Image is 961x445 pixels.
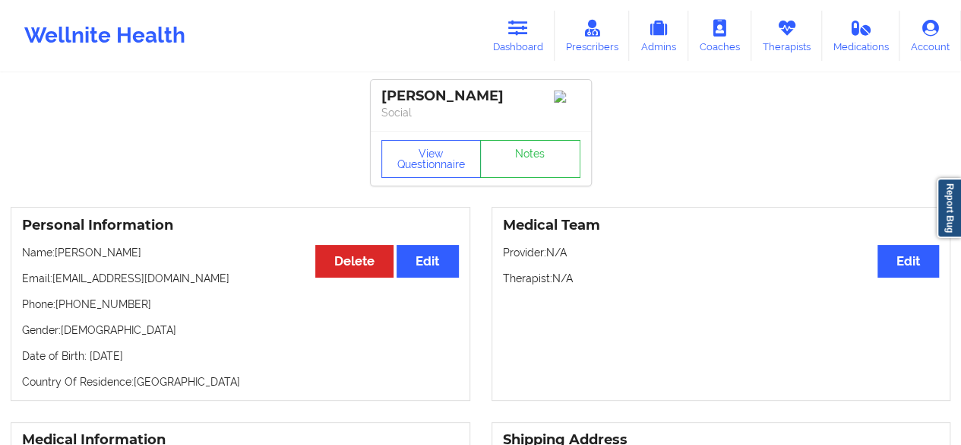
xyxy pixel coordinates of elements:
[688,11,751,61] a: Coaches
[22,217,459,234] h3: Personal Information
[480,140,580,178] a: Notes
[503,245,940,260] p: Provider: N/A
[22,271,459,286] p: Email: [EMAIL_ADDRESS][DOMAIN_NAME]
[22,245,459,260] p: Name: [PERSON_NAME]
[877,245,939,278] button: Edit
[315,245,394,278] button: Delete
[554,91,580,103] img: Image%2Fplaceholer-image.png
[397,245,458,278] button: Edit
[22,348,459,364] p: Date of Birth: [DATE]
[822,11,900,61] a: Medications
[381,105,580,120] p: Social
[381,140,482,178] button: View Questionnaire
[22,297,459,312] p: Phone: [PHONE_NUMBER]
[22,374,459,389] p: Country Of Residence: [GEOGRAPHIC_DATA]
[751,11,822,61] a: Therapists
[482,11,555,61] a: Dashboard
[555,11,630,61] a: Prescribers
[381,87,580,105] div: [PERSON_NAME]
[629,11,688,61] a: Admins
[899,11,961,61] a: Account
[503,271,940,286] p: Therapist: N/A
[503,217,940,234] h3: Medical Team
[22,323,459,338] p: Gender: [DEMOGRAPHIC_DATA]
[937,178,961,238] a: Report Bug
